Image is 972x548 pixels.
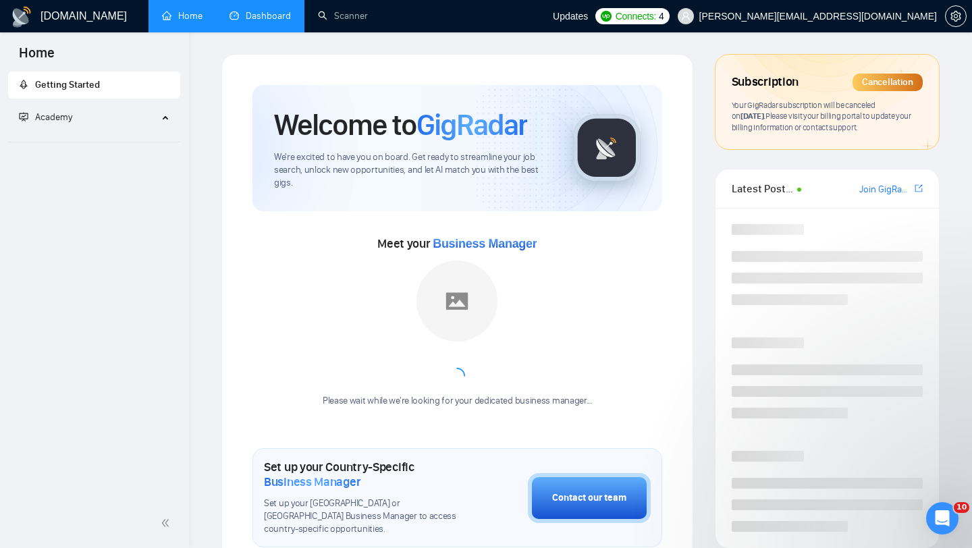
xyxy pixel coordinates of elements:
[416,107,527,143] span: GigRadar
[945,11,967,22] a: setting
[740,111,765,121] span: [DATE] .
[162,10,202,22] a: homeHome
[732,111,765,121] span: on
[528,473,651,523] button: Contact our team
[732,180,793,197] span: Latest Posts from the GigRadar Community
[318,10,368,22] a: searchScanner
[315,395,600,408] div: Please wait while we're looking for your dedicated business manager...
[915,182,923,195] a: export
[573,114,641,182] img: gigradar-logo.png
[8,43,65,72] span: Home
[274,107,527,143] h1: Welcome to
[19,111,72,123] span: Academy
[8,72,180,99] li: Getting Started
[416,261,497,341] img: placeholder.png
[859,182,912,197] a: Join GigRadar Slack Community
[161,516,174,530] span: double-left
[601,11,612,22] img: upwork-logo.png
[552,491,626,505] div: Contact our team
[915,183,923,194] span: export
[230,10,291,22] a: dashboardDashboard
[681,11,691,21] span: user
[732,100,911,132] span: Your GigRadar subscription will be canceled Please visit your billing portal to update your billi...
[945,5,967,27] button: setting
[377,236,537,251] span: Meet your
[616,9,656,24] span: Connects:
[19,112,28,121] span: fund-projection-screen
[659,9,664,24] span: 4
[35,111,72,123] span: Academy
[274,151,551,190] span: We're excited to have you on board. Get ready to streamline your job search, unlock new opportuni...
[19,80,28,89] span: rocket
[433,237,537,250] span: Business Manager
[448,367,466,385] span: loading
[35,79,100,90] span: Getting Started
[11,6,32,28] img: logo
[8,136,180,145] li: Academy Homepage
[553,11,588,22] span: Updates
[702,417,972,512] iframe: Intercom notifications message
[926,502,959,535] iframe: Intercom live chat
[732,71,799,94] span: Subscription
[264,460,460,489] h1: Set up your Country-Specific
[264,474,360,489] span: Business Manager
[853,74,923,91] div: Cancellation
[264,497,460,536] span: Set up your [GEOGRAPHIC_DATA] or [GEOGRAPHIC_DATA] Business Manager to access country-specific op...
[954,502,969,513] span: 10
